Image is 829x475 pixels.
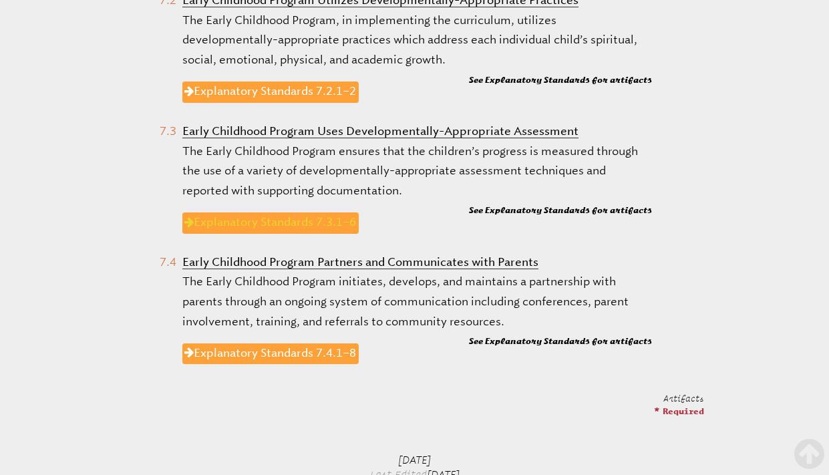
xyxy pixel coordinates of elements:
span: Artifacts [663,393,704,404]
b: See Explanatory Standards for artifacts [469,205,652,215]
p: The Early Childhood Program ensures that the children’s progress is measured through the use of a... [182,142,653,201]
p: The Early Childhood Program, in implementing the curriculum, utilizes developmentally-appropriate... [182,11,653,70]
a: Explanatory Standards 7.3.1–6 [182,212,359,234]
b: Early Childhood Program Partners and Communicates with Parents [182,255,538,269]
p: The Early Childhood Program initiates, develops, and maintains a partnership with parents through... [182,272,653,331]
b: See Explanatory Standards for artifacts [469,75,652,85]
a: Explanatory Standards 7.2.1–2 [182,82,359,103]
b: Early Childhood Program Uses Developmentally-Appropriate Assessment [182,124,578,138]
b: See Explanatory Standards for artifacts [469,336,652,346]
a: Explanatory Standards 7.4.1–8 [182,343,359,365]
span: * Required [654,406,704,416]
span: [DATE] [398,454,431,466]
